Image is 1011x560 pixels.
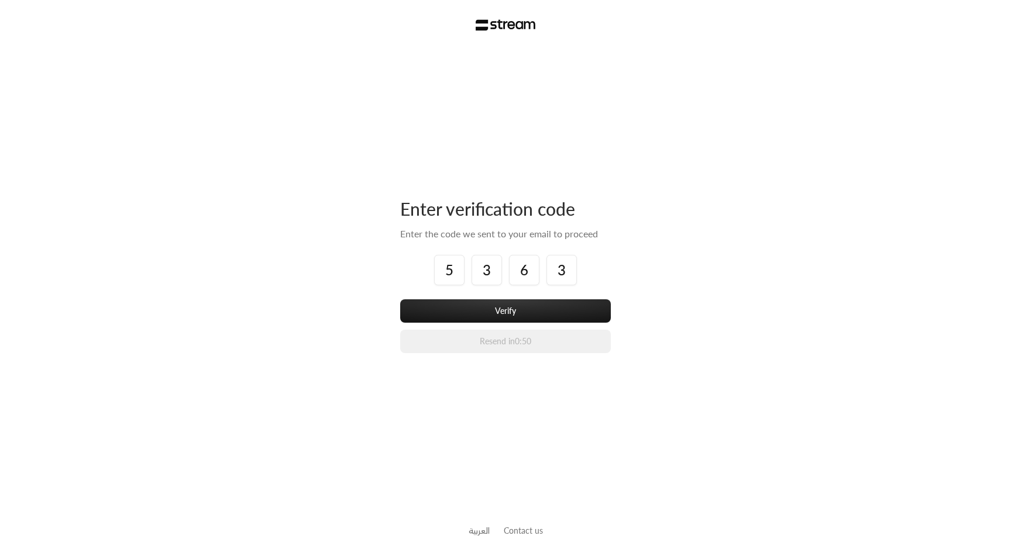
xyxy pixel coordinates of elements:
[469,520,490,541] a: العربية
[400,227,611,241] div: Enter the code we sent to your email to proceed
[476,19,536,31] img: Stream Logo
[400,299,611,323] button: Verify
[504,524,543,537] button: Contact us
[400,198,611,220] div: Enter verification code
[504,526,543,535] a: Contact us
